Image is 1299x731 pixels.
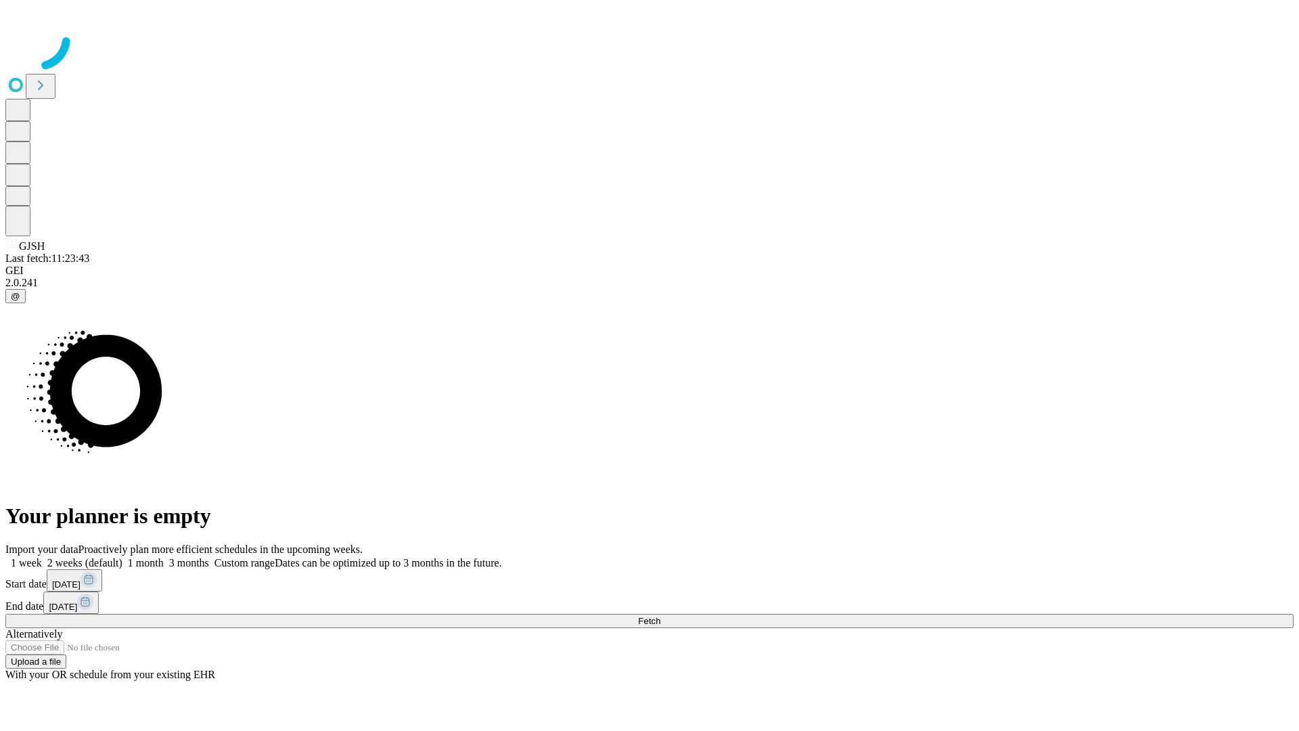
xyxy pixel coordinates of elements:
[43,592,99,614] button: [DATE]
[47,557,122,569] span: 2 weeks (default)
[5,544,78,555] span: Import your data
[5,592,1294,614] div: End date
[5,277,1294,289] div: 2.0.241
[5,628,62,640] span: Alternatively
[78,544,363,555] span: Proactively plan more efficient schedules in the upcoming weeks.
[5,669,215,680] span: With your OR schedule from your existing EHR
[169,557,209,569] span: 3 months
[52,579,81,590] span: [DATE]
[11,291,20,301] span: @
[5,289,26,303] button: @
[11,557,42,569] span: 1 week
[19,240,45,252] span: GJSH
[5,504,1294,529] h1: Your planner is empty
[5,252,89,264] span: Last fetch: 11:23:43
[214,557,275,569] span: Custom range
[49,602,77,612] span: [DATE]
[47,569,102,592] button: [DATE]
[128,557,164,569] span: 1 month
[275,557,501,569] span: Dates can be optimized up to 3 months in the future.
[5,614,1294,628] button: Fetch
[5,655,66,669] button: Upload a file
[5,265,1294,277] div: GEI
[5,569,1294,592] div: Start date
[638,616,660,626] span: Fetch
